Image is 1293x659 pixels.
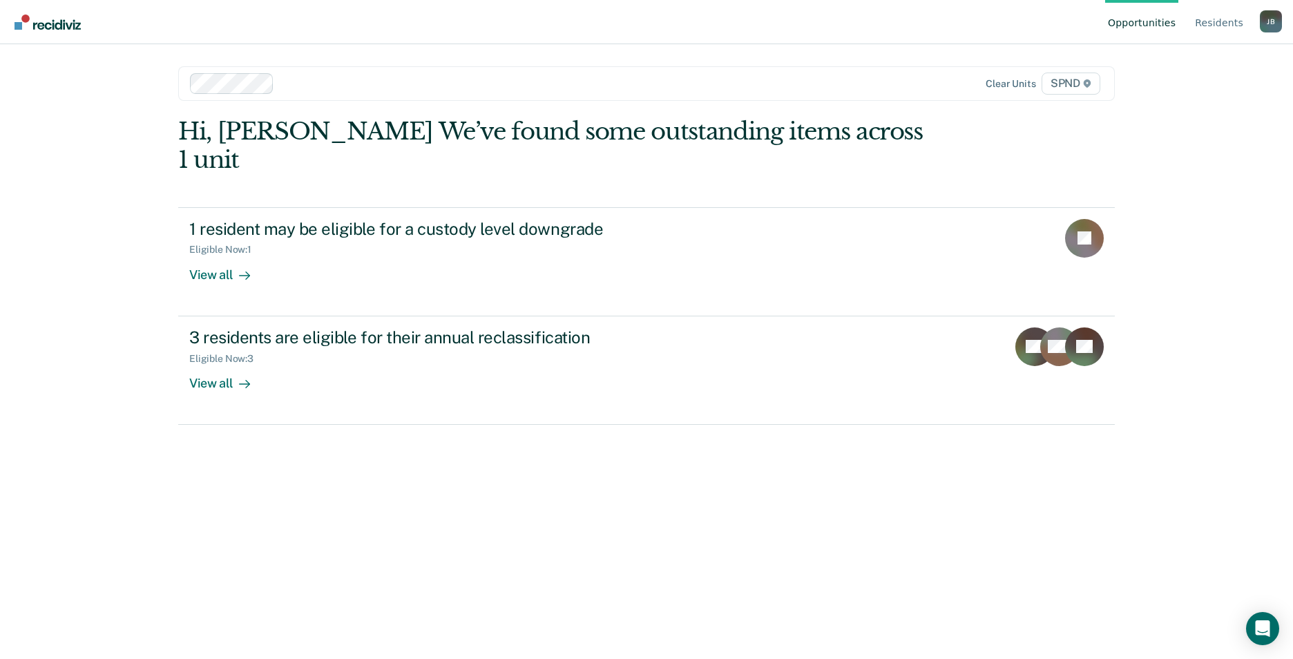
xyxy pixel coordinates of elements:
a: 1 resident may be eligible for a custody level downgradeEligible Now:1View all [178,207,1115,316]
img: Recidiviz [15,15,81,30]
div: Eligible Now : 3 [189,353,265,365]
div: Clear units [986,78,1036,90]
div: Open Intercom Messenger [1246,612,1279,645]
a: 3 residents are eligible for their annual reclassificationEligible Now:3View all [178,316,1115,425]
div: View all [189,256,267,283]
div: 3 residents are eligible for their annual reclassification [189,327,674,347]
div: J B [1260,10,1282,32]
span: SPND [1042,73,1100,95]
div: 1 resident may be eligible for a custody level downgrade [189,219,674,239]
div: Eligible Now : 1 [189,244,262,256]
div: Hi, [PERSON_NAME] We’ve found some outstanding items across 1 unit [178,117,928,174]
div: View all [189,364,267,391]
button: Profile dropdown button [1260,10,1282,32]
